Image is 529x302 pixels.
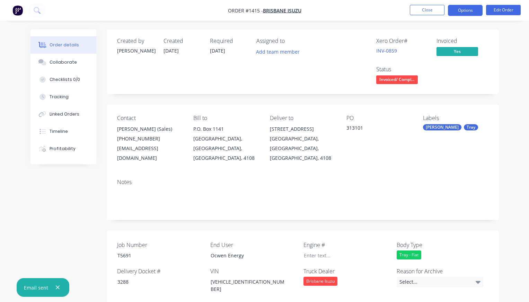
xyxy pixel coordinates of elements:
[437,47,478,56] span: Yes
[50,94,69,100] div: Tracking
[210,267,297,275] label: VIN
[210,38,248,44] div: Required
[50,146,76,152] div: Profitability
[397,277,483,287] div: Select...
[193,124,259,134] div: P.O. Box 1141
[303,277,337,286] div: Brisbane Isuzu
[256,38,326,44] div: Assigned to
[50,59,77,65] div: Collaborate
[263,7,301,14] a: Brisbane Isuzu
[303,267,390,275] label: Truck Dealer
[228,7,263,14] span: Order #1415 -
[397,267,483,275] label: Reason for Archive
[117,124,183,163] div: [PERSON_NAME] (Sales)[PHONE_NUMBER][EMAIL_ADDRESS][DOMAIN_NAME]
[30,71,96,88] button: Checklists 0/0
[256,47,303,56] button: Add team member
[410,5,444,15] button: Close
[464,124,478,130] div: Tray
[117,47,155,54] div: [PERSON_NAME]
[346,124,412,134] div: 313101
[117,38,155,44] div: Created by
[164,47,179,54] span: [DATE]
[117,115,183,121] div: Contact
[193,124,259,163] div: P.O. Box 1141[GEOGRAPHIC_DATA], [GEOGRAPHIC_DATA], [GEOGRAPHIC_DATA], 4108
[30,140,96,157] button: Profitability
[303,241,390,249] label: Engine #
[270,134,335,163] div: [GEOGRAPHIC_DATA], [GEOGRAPHIC_DATA], [GEOGRAPHIC_DATA], 4108
[376,47,397,54] a: INV-0859
[210,241,297,249] label: End User
[193,134,259,163] div: [GEOGRAPHIC_DATA], [GEOGRAPHIC_DATA], [GEOGRAPHIC_DATA], 4108
[30,123,96,140] button: Timeline
[423,124,461,130] div: [PERSON_NAME]
[448,5,483,16] button: Options
[376,75,418,86] button: Invoiced/ Compl...
[117,134,183,144] div: [PHONE_NUMBER]
[376,66,428,73] div: Status
[423,115,488,121] div: Labels
[205,250,292,260] div: Ocwen Energy
[50,42,79,48] div: Order details
[117,267,204,275] label: Delivery Docket #
[210,47,225,54] span: [DATE]
[112,250,199,260] div: T5691
[397,241,483,249] label: Body Type
[12,5,23,16] img: Factory
[437,38,488,44] div: Invoiced
[193,115,259,121] div: Bill to
[117,144,183,163] div: [EMAIL_ADDRESS][DOMAIN_NAME]
[50,76,80,83] div: Checklists 0/0
[30,54,96,71] button: Collaborate
[486,5,521,15] button: Edit Order
[376,38,428,44] div: Xero Order #
[30,106,96,123] button: Linked Orders
[376,75,418,84] span: Invoiced/ Compl...
[346,115,412,121] div: PO
[252,47,303,56] button: Add team member
[270,115,335,121] div: Deliver to
[50,111,79,117] div: Linked Orders
[397,250,421,259] div: Tray - Flat
[24,284,48,291] div: Email sent
[205,277,292,294] div: [VEHICLE_IDENTIFICATION_NUMBER]
[117,241,204,249] label: Job Number
[270,124,335,163] div: [STREET_ADDRESS][GEOGRAPHIC_DATA], [GEOGRAPHIC_DATA], [GEOGRAPHIC_DATA], 4108
[30,88,96,106] button: Tracking
[117,179,488,185] div: Notes
[112,277,199,287] div: 3288
[164,38,202,44] div: Created
[30,36,96,54] button: Order details
[50,128,68,135] div: Timeline
[117,124,183,134] div: [PERSON_NAME] (Sales)
[270,124,335,134] div: [STREET_ADDRESS]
